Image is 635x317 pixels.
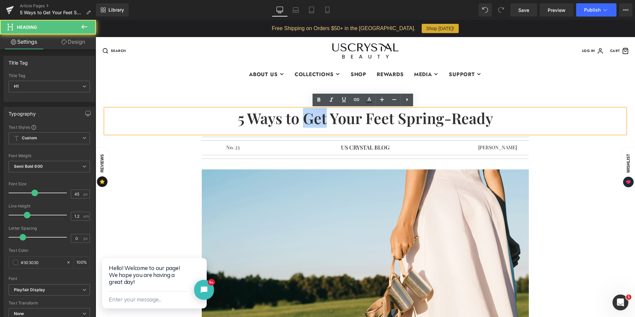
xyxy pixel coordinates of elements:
span: 5 Ways to Get Your Feet Spring-Ready [20,10,83,15]
button: Publish [576,3,616,17]
span: px [83,192,89,196]
div: Font Weight [9,154,90,158]
span: Cart [515,28,525,34]
div: Text Color [9,248,90,253]
a: ABOUT US [148,46,194,63]
iframe: Intercom live chat [613,294,628,310]
span: Heading [17,24,37,30]
p: US CRYSTAL BLOG [208,123,331,132]
div: Text Transform [9,301,90,305]
input: Color [21,259,63,266]
a: Article Pages [20,3,96,9]
span: 1 [626,294,631,300]
div: Title Tag [9,73,90,78]
a: New Library [96,3,129,17]
b: Semi Bold 600 [14,164,43,169]
span: Free Shipping on Orders $50+ in the [GEOGRAPHIC_DATA]. [176,6,320,11]
a: Preview [540,3,573,17]
a: COLLECTIONS [194,46,250,63]
span: Save [518,7,529,14]
b: Custom [22,135,37,141]
button: More [619,3,632,17]
a: SHOP [250,46,276,63]
a: Cart [515,28,533,34]
div: Font [9,276,90,281]
span: Publish [584,7,601,13]
a: Search [7,28,30,34]
a: Desktop [272,3,288,17]
div: Letter Spacing [9,226,90,231]
a: Design [49,34,97,49]
span: em [83,214,89,218]
div: Typography [9,107,36,116]
a: Log in [487,28,508,34]
div: % [74,257,90,268]
span: px [83,236,89,241]
h1: 5 Ways to Get Your Feet Spring-Ready [10,89,529,107]
div: Title Tag [9,56,28,66]
a: REWARDS [276,46,314,63]
a: MEDIA [313,46,348,63]
p: [PERSON_NAME] [341,124,463,131]
div: Line Height [9,204,90,208]
b: H1 [14,84,19,89]
button: Redo [494,3,508,17]
div: Text Styles [9,124,90,130]
a: Laptop [288,3,304,17]
span: Log in [487,28,499,34]
button: Close chat widget [99,43,118,63]
span: Library [108,7,124,13]
button: Undo [479,3,492,17]
span: Search [15,28,30,34]
i: Playfair Display [14,287,45,293]
a: Shop [DATE]! [326,4,363,13]
span: Preview [548,7,566,14]
a: Mobile [319,3,335,17]
div: Hello! Welcome to our page! We hope you are having a great day! [13,21,105,55]
b: None [14,311,24,316]
div: Font Size [9,182,90,186]
a: SUPPORT [348,46,391,63]
a: Tablet [304,3,319,17]
button: Enter your message... [13,58,66,68]
p: No. 23 [76,124,199,131]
